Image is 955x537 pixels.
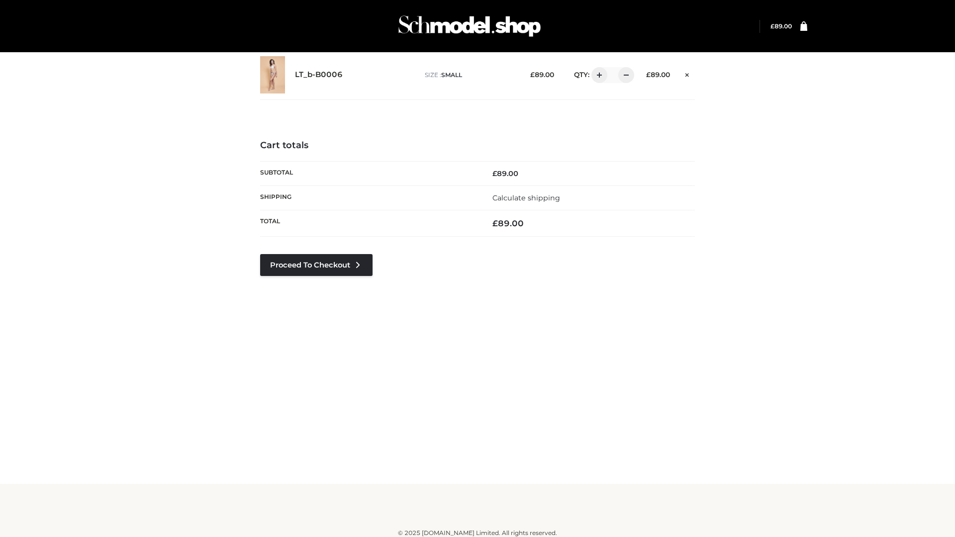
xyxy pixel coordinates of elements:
span: £ [492,218,498,228]
span: £ [646,71,651,79]
a: Calculate shipping [492,193,560,202]
span: SMALL [441,71,462,79]
th: Shipping [260,185,477,210]
a: Remove this item [680,67,695,80]
h4: Cart totals [260,140,695,151]
bdi: 89.00 [530,71,554,79]
img: Schmodel Admin 964 [395,6,544,46]
bdi: 89.00 [646,71,670,79]
a: Proceed to Checkout [260,254,373,276]
bdi: 89.00 [770,22,792,30]
span: £ [530,71,535,79]
bdi: 89.00 [492,218,524,228]
a: LT_b-B0006 [295,70,343,80]
th: Total [260,210,477,237]
span: £ [492,169,497,178]
span: £ [770,22,774,30]
a: £89.00 [770,22,792,30]
p: size : [425,71,515,80]
div: QTY: [564,67,631,83]
th: Subtotal [260,161,477,185]
bdi: 89.00 [492,169,518,178]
